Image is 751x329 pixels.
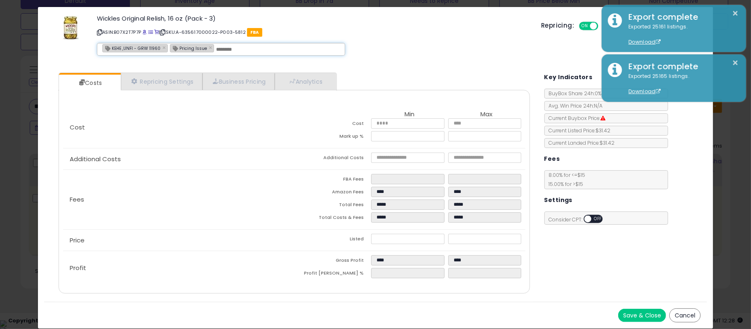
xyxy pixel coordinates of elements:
span: ON [580,23,590,30]
p: Price [63,237,294,244]
span: OFF [597,23,610,30]
h5: Settings [544,195,572,205]
button: × [732,58,739,68]
td: Additional Costs [294,153,371,165]
th: Max [448,111,525,118]
p: Additional Costs [63,156,294,162]
span: FBA [247,28,262,37]
h5: Key Indicators [544,72,593,82]
h5: Repricing: [541,22,574,29]
a: Download [629,38,661,45]
div: Export complete [622,61,740,73]
button: Cancel [669,308,701,322]
a: × [162,44,167,51]
td: Profit [PERSON_NAME] % [294,268,371,281]
div: Exported 25161 listings. [622,23,740,46]
a: Download [629,88,661,95]
div: Export complete [622,11,740,23]
span: Pricing Issue [170,45,207,52]
span: OFF [591,216,605,223]
td: Total Fees [294,200,371,212]
h5: Fees [544,154,560,164]
div: Exported 25165 listings. [622,73,740,96]
span: BuyBox Share 24h: 0% [545,90,602,97]
span: Consider CPT: [545,216,614,223]
span: Current Landed Price: $31.42 [545,139,615,146]
a: Your listing only [154,29,159,35]
h3: Wickles Original Relish, 16 oz (Pack - 3) [97,15,529,21]
td: Amazon Fees [294,187,371,200]
span: KEHE ,UNFI - GRW 11960 [103,45,160,52]
p: Fees [63,196,294,203]
i: Suppressed Buy Box [601,116,606,121]
td: FBA Fees [294,174,371,187]
a: BuyBox page [142,29,147,35]
p: ASIN: B07X2T7P7P | SKU: A-635617000022-P003-5812 [97,26,529,39]
p: Profit [63,265,294,271]
img: 51nP3GQ2ucL._SL60_.jpg [62,15,79,40]
span: Avg. Win Price 24h: N/A [545,102,603,109]
a: Repricing Settings [121,73,202,90]
a: Business Pricing [202,73,275,90]
td: Total Costs & Fees [294,212,371,225]
span: Current Buybox Price: [545,115,606,122]
a: × [209,44,214,51]
a: Analytics [275,73,336,90]
button: Save & Close [618,309,666,322]
th: Min [371,111,448,118]
a: Costs [59,75,120,91]
p: Cost [63,124,294,131]
a: All offer listings [148,29,153,35]
td: Gross Profit [294,255,371,268]
button: × [732,8,739,19]
span: 15.00 % for > $15 [545,181,584,188]
td: Listed [294,234,371,247]
span: 8.00 % for <= $15 [545,172,586,188]
span: Current Listed Price: $31.42 [545,127,611,134]
td: Cost [294,118,371,131]
td: Mark up % [294,131,371,144]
